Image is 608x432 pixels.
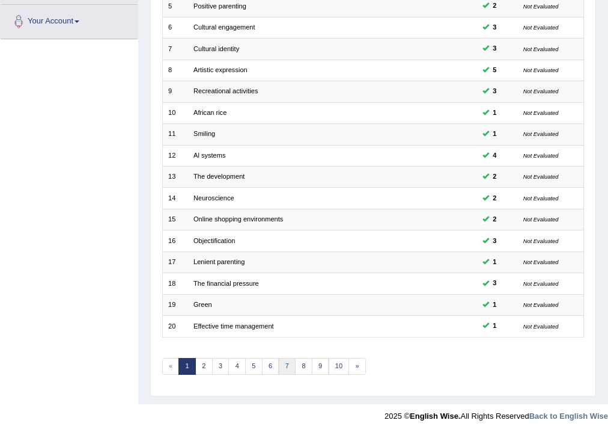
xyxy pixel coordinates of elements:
small: Not Evaluated [523,46,559,52]
a: Your Account [1,5,138,35]
a: Objectification [193,237,235,244]
a: 10 [329,358,350,375]
span: You can still take this question [489,22,500,33]
a: 1 [178,358,196,375]
span: You can still take this question [489,278,500,289]
div: 2025 © All Rights Reserved [385,404,608,422]
a: Cultural engagement [193,23,255,31]
span: You can still take this question [489,86,500,97]
small: Not Evaluated [523,67,559,73]
td: 19 [162,294,188,315]
a: Artistic expression [193,66,248,73]
span: You can still take this question [489,300,500,310]
a: Online shopping environments [193,215,283,223]
small: Not Evaluated [523,216,559,223]
a: Effective time management [193,322,274,330]
td: 18 [162,273,188,294]
small: Not Evaluated [523,24,559,31]
small: Not Evaluated [523,195,559,202]
a: Smiling [193,130,215,137]
span: You can still take this question [489,43,500,54]
span: You can still take this question [489,129,500,140]
span: « [162,358,180,375]
td: 7 [162,39,188,60]
a: The development [193,173,245,180]
td: 10 [162,102,188,123]
a: Green [193,301,212,308]
td: 9 [162,81,188,102]
small: Not Evaluated [523,88,559,94]
span: You can still take this question [489,193,500,204]
td: 13 [162,167,188,188]
small: Not Evaluated [523,131,559,137]
a: 6 [262,358,279,375]
span: You can still take this question [489,150,500,161]
a: Neuroscience [193,194,234,202]
small: Not Evaluated [523,173,559,180]
small: Not Evaluated [523,301,559,308]
small: Not Evaluated [523,259,559,265]
a: 7 [279,358,296,375]
td: 8 [162,60,188,81]
td: 17 [162,251,188,273]
span: You can still take this question [489,236,500,247]
td: 16 [162,230,188,251]
a: » [348,358,366,375]
strong: English Wise. [410,412,460,421]
span: You can still take this question [489,214,500,225]
a: Recreational activities [193,87,258,94]
span: You can still take this question [489,257,500,268]
a: The financial pressure [193,280,259,287]
span: You can still take this question [489,321,500,332]
a: 2 [195,358,213,375]
td: 12 [162,145,188,166]
td: 14 [162,188,188,209]
a: 5 [245,358,263,375]
small: Not Evaluated [523,280,559,287]
td: 6 [162,17,188,38]
a: 8 [295,358,312,375]
small: Not Evaluated [523,323,559,330]
a: 4 [228,358,246,375]
a: Cultural identity [193,45,239,52]
a: African rice [193,109,226,116]
td: 15 [162,209,188,230]
a: 3 [212,358,230,375]
td: 11 [162,124,188,145]
small: Not Evaluated [523,3,559,10]
a: Back to English Wise [529,412,608,421]
a: Positive parenting [193,2,246,10]
a: 9 [312,358,329,375]
a: Al systems [193,152,225,159]
small: Not Evaluated [523,152,559,159]
small: Not Evaluated [523,238,559,244]
td: 20 [162,316,188,337]
small: Not Evaluated [523,110,559,116]
span: You can still take this question [489,171,500,182]
a: Lenient parenting [193,258,245,265]
span: You can still take this question [489,1,500,11]
span: You can still take this question [489,108,500,119]
span: You can still take this question [489,65,500,76]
